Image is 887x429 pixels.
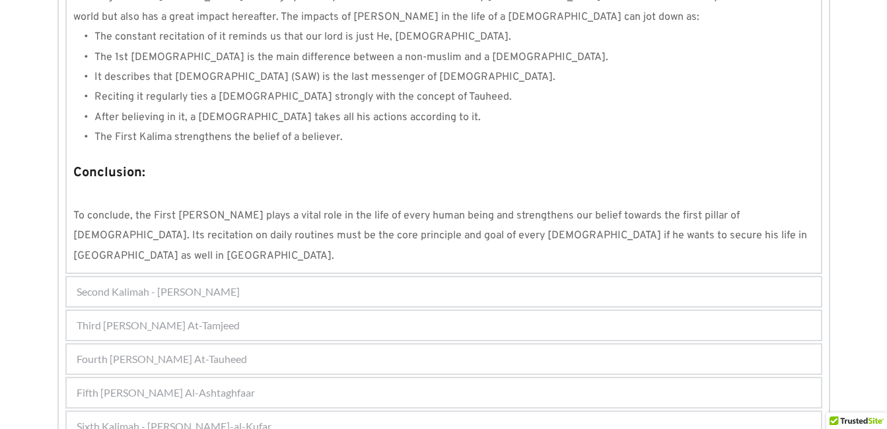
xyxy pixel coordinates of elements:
[77,351,247,367] span: Fourth [PERSON_NAME] At-Tauheed
[77,385,255,401] span: Fifth [PERSON_NAME] Al-Ashtaghfaar
[77,284,240,300] span: Second Kalimah - [PERSON_NAME]
[94,90,512,104] span: Reciting it regularly ties a [DEMOGRAPHIC_DATA] strongly with the concept of Tauheed.
[94,30,511,44] span: The constant recitation of it reminds us that our lord is just He, [DEMOGRAPHIC_DATA].
[94,131,343,144] span: The First Kalima strengthens the belief of a believer.
[94,111,481,124] span: After believing in it, a [DEMOGRAPHIC_DATA] takes all his actions according to it.
[94,71,555,84] span: It describes that [DEMOGRAPHIC_DATA] (SAW) is the last messenger of [DEMOGRAPHIC_DATA].
[73,209,810,263] span: To conclude, the First [PERSON_NAME] plays a vital role in the life of every human being and stre...
[73,164,145,181] strong: Conclusion:
[77,317,240,333] span: Third [PERSON_NAME] At-Tamjeed
[94,51,608,64] span: The 1st [DEMOGRAPHIC_DATA] is the main difference between a non-muslim and a [DEMOGRAPHIC_DATA].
